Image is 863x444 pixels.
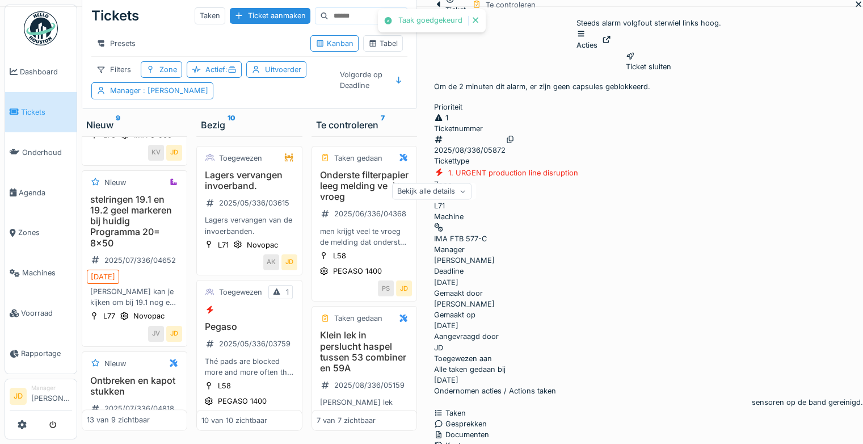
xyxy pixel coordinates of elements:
div: Documenten [434,429,863,440]
div: Tickettype [434,156,863,166]
div: Novopac [247,240,278,250]
div: L71 [434,200,448,211]
div: IMA FTB 577-C [434,233,487,244]
a: Rapportage [5,333,77,374]
div: Gemaakt door [434,288,863,299]
li: [PERSON_NAME] [31,384,72,408]
h3: Lagers vervangen invoerband. [201,170,297,191]
a: Dashboard [5,52,77,92]
div: Manager [110,85,208,96]
div: 2025/05/336/03615 [219,198,289,208]
span: : [PERSON_NAME] [141,86,208,95]
div: Machine [434,211,863,222]
h3: Ontbreken en kapot stukken [87,375,182,397]
span: Zones [18,227,72,238]
div: Zone [159,64,177,75]
div: Lagers vervangen van de invoerbanden. [201,215,297,236]
div: PEGASO 1400 [218,396,267,407]
div: AK [263,254,279,270]
div: Toegewezen [219,153,262,164]
div: Gesprekken [434,418,863,429]
div: Te controleren [316,118,412,132]
div: Aangevraagd door [434,331,863,342]
div: 10 van 10 zichtbaar [201,415,267,426]
div: Kanban [315,38,353,49]
div: [PERSON_NAME] kan je kijken om bij 19.1 nog een stelring te voorzien en deze geel te markeren als... [87,286,182,308]
a: Zones [5,213,77,253]
div: 1 [434,112,863,123]
div: 2025/06/336/04368 [334,208,406,219]
span: Tickets [21,107,72,118]
div: Novopac [133,311,165,321]
div: Taken [195,7,225,24]
div: Nieuw [104,177,126,188]
a: Agenda [5,173,77,213]
div: PS [378,280,394,296]
div: [PERSON_NAME] lek intern in persluchthaspel deftig maken. [317,397,412,418]
div: Alle taken gedaan bij [434,364,863,375]
div: 2025/08/336/05872 [434,145,506,156]
a: Onderhoud [5,132,77,173]
li: JD [10,388,27,405]
div: Acties [576,29,597,51]
sup: 7 [381,118,385,132]
div: Toegewezen aan [434,353,863,364]
span: Onderhoud [22,147,72,158]
div: Presets [91,35,141,52]
div: L58 [218,380,231,391]
div: JD [434,342,443,353]
div: Uitvoerder [265,64,301,75]
div: L71 [218,240,229,250]
h3: Klein lek in perslucht haspel tussen 53 combiner en 59A [317,330,412,374]
div: Taken gedaan [334,313,382,324]
div: Toegewezen [219,287,262,298]
div: 2025/05/336/03759 [219,338,291,349]
div: Manager [31,384,72,392]
a: JD Manager[PERSON_NAME] [10,384,72,411]
div: sensoren op de band gereinigd. [752,397,863,408]
div: Bekijk alle details [392,183,472,199]
div: Taken [434,408,863,418]
div: Taak goedgekeurd [398,16,462,26]
div: 1 [286,287,289,298]
div: JD [166,145,182,161]
div: [PERSON_NAME] [434,244,863,266]
sup: 9 [116,118,120,132]
h3: Pegaso [201,321,297,332]
div: 2025/08/336/05159 [334,380,405,391]
div: Ticket sluiten [626,51,671,72]
div: Ticketnummer [434,123,863,134]
div: 1. URGENT production line disruption [448,167,578,178]
div: [DATE] [434,375,458,386]
div: 2025/07/336/04818 [104,403,174,414]
div: [DATE] [434,277,458,288]
div: L77 [103,311,115,321]
div: Deadline [434,266,863,277]
div: KV [148,145,164,161]
div: Volgorde op Deadline [335,66,388,94]
div: Manager [434,244,863,255]
img: Badge_color-CXgf-gQk.svg [24,11,58,45]
div: Ondernomen acties / Actions taken [434,386,863,396]
div: 7 van 7 zichtbaar [317,415,376,426]
div: Steeds alarm volgfout sterwiel links hoog. [576,18,721,51]
div: PEGASO 1400 [333,266,382,277]
div: JD [166,326,182,342]
div: Ticket [445,5,466,15]
div: Actief [205,64,237,75]
div: Nieuw [104,358,126,369]
div: [DATE] [91,271,115,282]
div: men krijgt veel te vroeg de melding dat onderste filterpapier op is. graag kijken of dit in te st... [317,226,412,248]
div: JD [281,254,297,270]
div: Ticket aanmaken [230,8,310,23]
span: Dashboard [20,66,72,77]
div: JV [148,326,164,342]
div: Nieuw [86,118,183,132]
div: [DATE] [434,320,458,331]
span: Agenda [19,187,72,198]
div: Taken gedaan [334,153,382,164]
div: Tabel [368,38,398,49]
div: Bezig [201,118,297,132]
div: Gemaakt op [434,309,863,320]
h3: Onderste filterpapier leeg melding veel te vroeg [317,170,412,203]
